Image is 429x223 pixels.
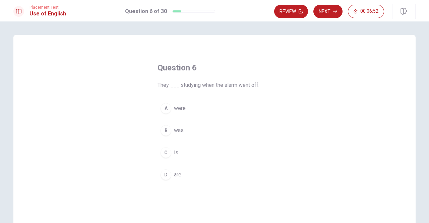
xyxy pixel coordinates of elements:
span: 00:06:52 [360,9,378,14]
span: was [174,126,184,134]
button: Cis [158,144,271,161]
button: Dare [158,166,271,183]
div: B [161,125,171,136]
h1: Use of English [29,10,66,18]
button: Bwas [158,122,271,139]
span: They ___ studying when the alarm went off. [158,81,271,89]
div: D [161,169,171,180]
div: C [161,147,171,158]
h1: Question 6 of 30 [125,7,167,15]
button: 00:06:52 [348,5,384,18]
h4: Question 6 [158,62,271,73]
span: is [174,149,178,157]
button: Next [313,5,343,18]
button: Awere [158,100,271,117]
span: were [174,104,186,112]
div: A [161,103,171,114]
span: Placement Test [29,5,66,10]
span: are [174,171,181,179]
button: Review [274,5,308,18]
